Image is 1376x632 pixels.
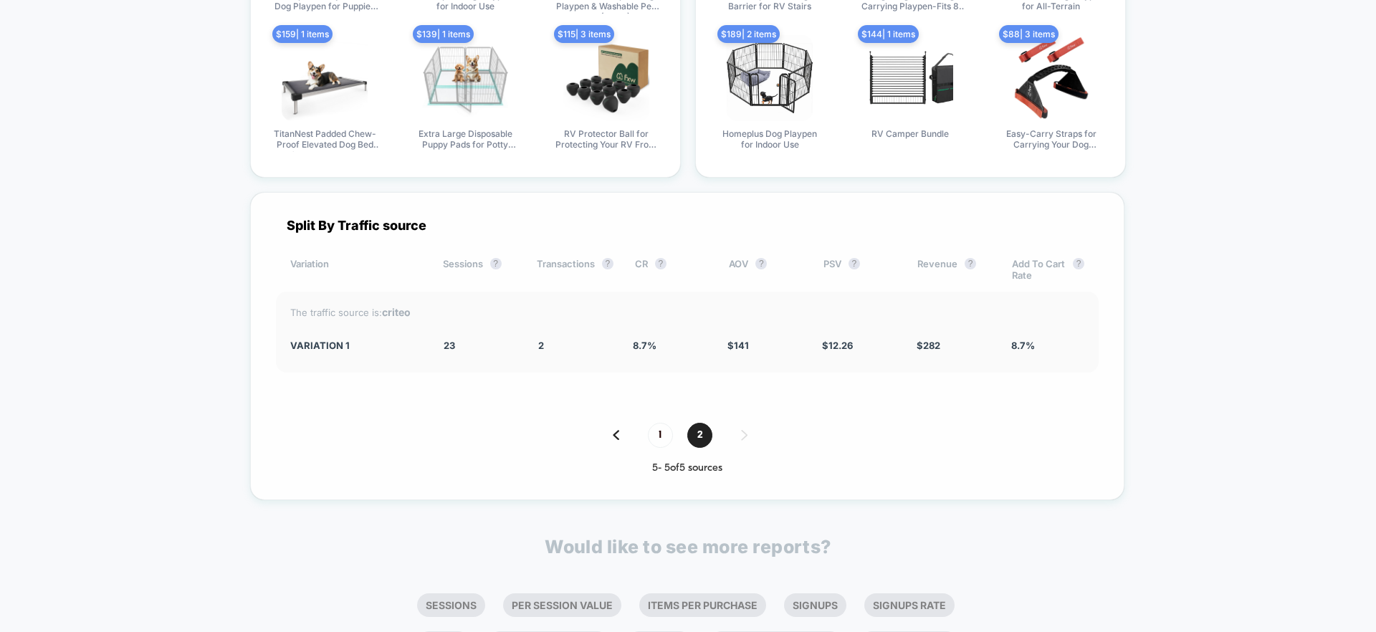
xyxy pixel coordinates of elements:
img: produt [727,35,813,121]
span: 8.7 % [1011,340,1035,351]
li: Items Per Purchase [639,593,766,617]
button: ? [602,258,613,269]
div: The traffic source is: [290,306,1084,318]
img: produt [422,35,508,121]
span: 8.7 % [633,340,656,351]
img: produt [867,35,953,121]
p: Would like to see more reports? [545,536,831,557]
li: Per Session Value [503,593,621,617]
span: RV Camper Bundle [871,128,949,152]
span: $ 88 | 3 items [999,25,1059,43]
img: produt [282,35,368,121]
div: AOV [729,258,801,281]
img: pagination back [613,430,619,440]
span: TitanNest Padded Chew-Proof Elevated Dog Bed for Your Chewer [271,128,378,152]
button: ? [1073,258,1084,269]
li: Signups Rate [864,593,955,617]
span: RV Protector Ball for Protecting Your RV From Scratches [553,128,660,152]
div: CR [635,258,707,281]
div: Add To Cart Rate [1012,258,1084,281]
span: 2 [687,423,712,448]
div: Sessions [443,258,515,281]
div: PSV [823,258,896,281]
button: ? [755,258,767,269]
li: Sessions [417,593,485,617]
span: 2 [538,340,544,351]
div: Variation [290,258,421,281]
div: Variation 1 [290,340,422,351]
span: $ 141 [727,340,749,351]
span: $ 12.26 [822,340,853,351]
div: Split By Traffic source [276,218,1099,233]
span: $ 139 | 1 items [413,25,474,43]
span: $ 115 | 3 items [554,25,614,43]
strong: criteo [382,306,411,318]
div: 5 - 5 of 5 sources [276,462,1099,474]
span: $ 189 | 2 items [717,25,780,43]
span: $ 159 | 1 items [272,25,333,43]
span: $ 282 [917,340,940,351]
span: Extra Large Disposable Puppy Pads for Potty Training and Whelping [411,128,519,152]
img: produt [1008,35,1094,121]
button: ? [655,258,666,269]
span: Easy-Carry Straps for Carrying Your Dog Playpen [998,128,1105,152]
button: ? [490,258,502,269]
button: ? [849,258,860,269]
span: $ 144 | 1 items [858,25,919,43]
div: Transactions [537,258,613,281]
img: produt [563,35,649,121]
div: Revenue [917,258,990,281]
li: Signups [784,593,846,617]
span: 23 [444,340,455,351]
span: 1 [648,423,673,448]
span: Homeplus Dog Playpen for Indoor Use [716,128,823,152]
button: ? [965,258,976,269]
